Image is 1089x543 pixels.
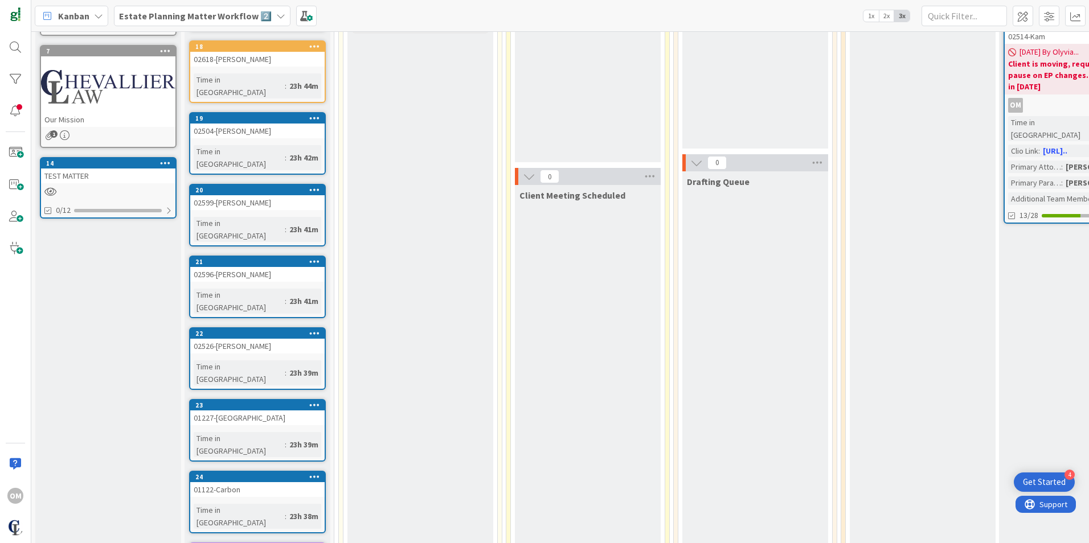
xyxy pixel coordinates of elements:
[286,223,321,236] div: 23h 41m
[1008,176,1061,189] div: Primary Paralegal
[190,472,325,497] div: 2401122-Carbon
[1038,145,1040,157] span: :
[194,73,285,98] div: Time in [GEOGRAPHIC_DATA]
[190,185,325,195] div: 20
[46,47,175,55] div: 7
[190,195,325,210] div: 02599-[PERSON_NAME]
[41,158,175,168] div: 14
[285,223,286,236] span: :
[40,45,177,148] a: 7Our Mission
[190,185,325,210] div: 2002599-[PERSON_NAME]
[189,256,326,318] a: 2102596-[PERSON_NAME]Time in [GEOGRAPHIC_DATA]:23h 41m
[7,7,23,23] img: Visit kanbanzone.com
[1008,161,1061,173] div: Primary Attorney
[195,401,325,409] div: 23
[189,471,326,533] a: 2401122-CarbonTime in [GEOGRAPHIC_DATA]:23h 38m
[194,504,285,529] div: Time in [GEOGRAPHIC_DATA]
[189,112,326,175] a: 1902504-[PERSON_NAME]Time in [GEOGRAPHIC_DATA]:23h 42m
[190,124,325,138] div: 02504-[PERSON_NAME]
[50,130,58,138] span: 1
[1061,161,1063,173] span: :
[863,10,879,22] span: 1x
[1065,470,1075,480] div: 4
[190,472,325,482] div: 24
[195,114,325,122] div: 19
[195,330,325,338] div: 22
[190,482,325,497] div: 01122-Carbon
[195,43,325,51] div: 18
[1020,209,1038,221] span: 13/28
[1043,146,1067,156] a: [URL]..
[190,42,325,67] div: 1802618-[PERSON_NAME]
[1020,46,1079,58] span: [DATE] By Olyvia...
[190,400,325,410] div: 23
[194,217,285,242] div: Time in [GEOGRAPHIC_DATA]
[189,40,326,103] a: 1802618-[PERSON_NAME]Time in [GEOGRAPHIC_DATA]:23h 44m
[285,295,286,307] span: :
[922,6,1007,26] input: Quick Filter...
[190,113,325,138] div: 1902504-[PERSON_NAME]
[190,339,325,353] div: 02526-[PERSON_NAME]
[195,186,325,194] div: 20
[285,80,286,92] span: :
[189,327,326,390] a: 2202526-[PERSON_NAME]Time in [GEOGRAPHIC_DATA]:23h 39m
[1014,472,1075,492] div: Open Get Started checklist, remaining modules: 4
[56,204,71,216] span: 0/12
[1023,476,1066,488] div: Get Started
[189,184,326,246] a: 2002599-[PERSON_NAME]Time in [GEOGRAPHIC_DATA]:23h 41m
[190,52,325,67] div: 02618-[PERSON_NAME]
[41,112,175,127] div: Our Mission
[46,159,175,167] div: 14
[195,473,325,481] div: 24
[41,46,175,56] div: 7
[286,438,321,451] div: 23h 39m
[194,432,285,457] div: Time in [GEOGRAPHIC_DATA]
[41,46,175,127] div: 7Our Mission
[286,510,321,523] div: 23h 38m
[190,42,325,52] div: 18
[119,10,272,22] b: Estate Planning Matter Workflow 2️⃣
[194,360,285,385] div: Time in [GEOGRAPHIC_DATA]
[1008,145,1038,157] div: Clio Link
[285,438,286,451] span: :
[190,400,325,425] div: 2301227-[GEOGRAPHIC_DATA]
[194,289,285,314] div: Time in [GEOGRAPHIC_DATA]
[190,113,325,124] div: 19
[24,2,52,15] span: Support
[7,488,23,504] div: OM
[285,151,286,164] span: :
[519,190,625,201] span: Client Meeting Scheduled
[195,258,325,266] div: 21
[286,367,321,379] div: 23h 39m
[286,151,321,164] div: 23h 42m
[58,9,89,23] span: Kanban
[540,170,559,183] span: 0
[189,399,326,462] a: 2301227-[GEOGRAPHIC_DATA]Time in [GEOGRAPHIC_DATA]:23h 39m
[190,257,325,282] div: 2102596-[PERSON_NAME]
[190,267,325,282] div: 02596-[PERSON_NAME]
[285,367,286,379] span: :
[194,145,285,170] div: Time in [GEOGRAPHIC_DATA]
[1008,98,1023,113] div: OM
[7,520,23,536] img: avatar
[894,10,910,22] span: 3x
[879,10,894,22] span: 2x
[285,510,286,523] span: :
[1061,176,1063,189] span: :
[286,295,321,307] div: 23h 41m
[286,80,321,92] div: 23h 44m
[190,328,325,353] div: 2202526-[PERSON_NAME]
[41,158,175,183] div: 14TEST MATTER
[190,257,325,267] div: 21
[707,156,727,170] span: 0
[40,157,177,219] a: 14TEST MATTER0/12
[687,176,750,187] span: Drafting Queue
[190,328,325,339] div: 22
[190,410,325,425] div: 01227-[GEOGRAPHIC_DATA]
[41,168,175,183] div: TEST MATTER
